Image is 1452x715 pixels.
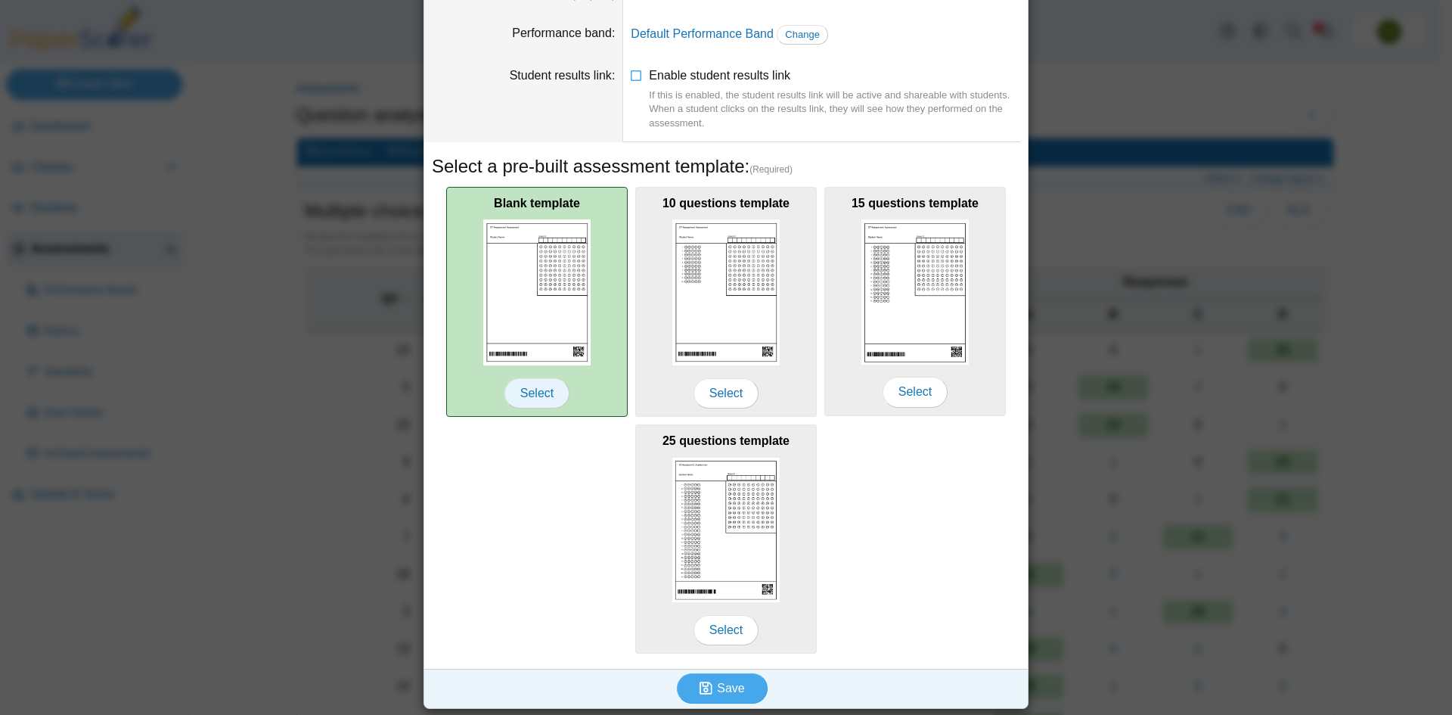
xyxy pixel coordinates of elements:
[649,69,1020,130] span: Enable student results link
[861,219,969,365] img: scan_sheet_15_questions.png
[749,163,793,176] span: (Required)
[512,26,615,39] label: Performance band
[662,197,790,210] b: 10 questions template
[717,682,744,695] span: Save
[785,29,820,40] span: Change
[483,219,591,365] img: scan_sheet_blank.png
[883,377,948,407] span: Select
[672,219,780,365] img: scan_sheet_10_questions.png
[777,25,828,45] a: Change
[677,673,768,704] button: Save
[649,89,1020,130] div: If this is enabled, the student results link will be active and shareable with students. When a s...
[504,378,569,409] span: Select
[510,69,616,82] label: Student results link
[852,197,979,210] b: 15 questions template
[631,27,774,40] a: Default Performance Band
[693,378,759,409] span: Select
[672,458,780,603] img: scan_sheet_25_questions.png
[662,434,790,447] b: 25 questions template
[432,154,1020,179] h5: Select a pre-built assessment template:
[494,197,580,210] b: Blank template
[693,615,759,645] span: Select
